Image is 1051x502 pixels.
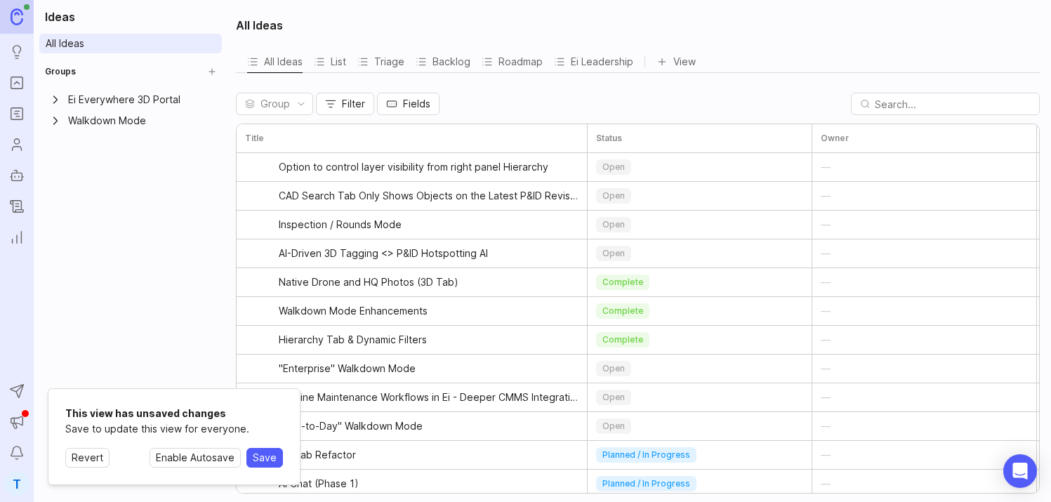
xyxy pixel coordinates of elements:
[236,17,283,34] h2: All Ideas
[4,101,29,126] a: Roadmaps
[821,361,831,376] span: —
[279,326,579,354] a: Hierarchy Tab & Dynamic Filters
[65,421,283,437] p: Save to update this view for everyone.
[821,275,831,290] span: —
[279,362,416,376] span: "Enterprise" Walkdown Mode
[821,153,1028,181] button: —
[602,277,643,288] span: complete
[279,390,579,404] span: Routine Maintenance Workflows in Ei - Deeper CMMS Integrations (Planning & Scheduling)
[11,8,23,25] img: Canny Home
[602,478,690,489] span: planned / in progress
[68,113,201,128] div: Walkdown Mode
[279,333,427,347] span: Hierarchy Tab & Dynamic Filters
[39,34,222,53] a: All Ideas
[821,182,1028,210] button: —
[821,412,1028,440] button: —
[4,225,29,250] a: Reporting
[821,131,849,145] h3: Owner
[48,93,62,107] button: Expand Ei Everywhere 3D Portal
[482,51,543,72] button: Roadmap
[4,409,29,435] button: Announcements
[279,218,402,232] span: Inspection / Rounds Mode
[42,111,219,131] a: Expand Walkdown ModeWalkdown ModeGroup settings
[4,132,29,157] a: Users
[821,470,1028,498] button: —
[596,131,622,145] h3: Status
[4,163,29,188] a: Autopilot
[39,8,222,25] h1: Ideas
[821,246,831,261] span: —
[602,161,625,173] span: open
[279,160,548,174] span: Option to control layer visibility from right panel Hierarchy
[602,421,625,432] span: open
[279,355,579,383] a: "Enterprise" Walkdown Mode
[416,51,470,72] button: Backlog
[4,39,29,65] a: Ideas
[279,419,423,433] span: "Day-to-Day" Walkdown Mode
[150,448,241,468] button: Enable Autosave for view
[821,268,1028,296] button: —
[821,441,1028,469] button: —
[554,51,633,72] div: Ei Leadership
[279,268,579,296] a: Native Drone and HQ Photos (3D Tab)
[602,248,625,259] span: open
[202,62,222,81] button: Create Group
[65,448,110,468] button: Revert view changes
[602,392,625,403] span: open
[279,153,579,181] a: Option to control layer visibility from right panel Hierarchy
[279,275,458,289] span: Native Drone and HQ Photos (3D Tab)
[602,363,625,374] span: open
[247,51,303,72] button: All Ideas
[821,217,831,232] span: —
[45,65,76,79] h2: Groups
[357,51,404,72] button: Triage
[279,304,428,318] span: Walkdown Mode Enhancements
[68,92,201,107] div: Ei Everywhere 3D Portal
[821,355,1028,383] button: —
[821,326,1028,354] button: —
[821,383,1028,411] button: —
[279,182,579,210] a: CAD Search Tab Only Shows Objects on the Latest P&ID Revisions
[602,334,643,345] span: complete
[65,406,283,421] h3: This view has unsaved changes
[821,239,1028,267] button: —
[279,189,579,203] span: CAD Search Tab Only Shows Objects on the Latest P&ID Revisions
[821,332,831,348] span: —
[279,477,359,491] span: AI Chat (Phase 1)
[48,114,62,128] button: Expand Walkdown Mode
[314,51,346,72] button: List
[821,476,831,491] span: —
[279,297,579,325] a: Walkdown Mode Enhancements
[245,131,264,145] h3: Title
[821,303,831,319] span: —
[279,246,488,260] span: AI-Driven 3D Tagging <> P&ID Hotspotting AI
[4,471,29,496] button: t
[821,447,831,463] span: —
[377,93,439,115] button: Fields
[821,188,831,204] span: —
[821,297,1028,325] button: —
[245,96,290,112] div: Group
[42,90,219,110] a: Expand Ei Everywhere 3D PortalEi Everywhere 3D PortalGroup settings
[821,418,831,434] span: —
[279,383,579,411] a: Routine Maintenance Workflows in Ei - Deeper CMMS Integrations (Planning & Scheduling)
[279,412,579,440] a: "Day-to-Day" Walkdown Mode
[279,441,579,469] a: 3D Tab Refactor
[1003,454,1037,488] div: Open Intercom Messenger
[279,239,579,267] a: AI-Driven 3D Tagging <> P&ID Hotspotting AI
[602,190,625,202] span: open
[602,305,643,317] span: complete
[656,51,696,72] button: View
[4,440,29,465] button: Notifications
[279,448,356,462] span: 3D Tab Refactor
[821,390,831,405] span: —
[602,449,690,461] span: planned / in progress
[875,93,1031,114] input: Search...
